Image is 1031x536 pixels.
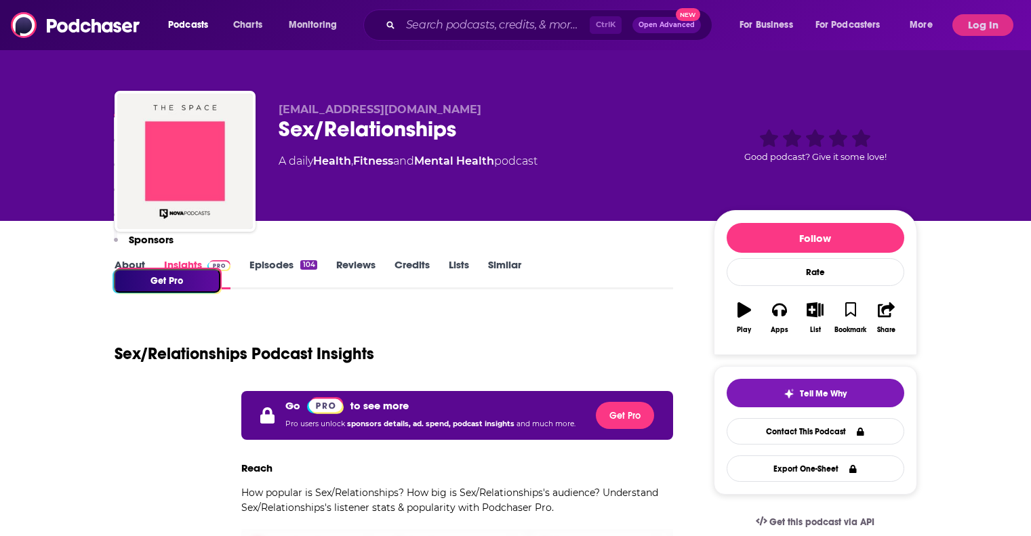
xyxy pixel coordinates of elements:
span: Podcasts [168,16,208,35]
button: open menu [900,14,950,36]
a: Contact This Podcast [727,418,904,445]
p: Pro users unlock and much more. [285,414,575,434]
a: Charts [224,14,270,36]
div: Rate [727,258,904,286]
div: 104 [300,260,317,270]
div: Share [877,326,895,334]
span: For Podcasters [815,16,881,35]
span: , [351,154,353,167]
p: to see more [350,399,409,412]
span: Charts [233,16,262,35]
span: Tell Me Why [800,388,847,399]
img: Podchaser - Follow, Share and Rate Podcasts [11,12,141,38]
div: Apps [771,326,788,334]
span: Open Advanced [639,22,695,28]
div: Play [737,326,751,334]
button: Export One-Sheet [727,455,904,482]
div: Good podcast? Give it some love! [714,103,917,187]
span: sponsors details, ad. spend, podcast insights [347,419,517,428]
a: Fitness [353,154,393,167]
a: Pro website [307,396,344,414]
h1: Sex/Relationships Podcast Insights [115,344,374,364]
img: tell me why sparkle [784,388,794,399]
button: Share [868,293,904,342]
button: Get Pro [596,402,654,429]
button: Follow [727,223,904,253]
button: Open AdvancedNew [632,17,701,33]
div: A daily podcast [279,153,538,169]
button: open menu [279,14,355,36]
a: Credits [395,258,430,289]
button: List [797,293,832,342]
div: List [810,326,821,334]
a: Health [313,154,351,167]
a: Similar [488,258,521,289]
span: More [910,16,933,35]
span: Get this podcast via API [769,516,874,528]
button: tell me why sparkleTell Me Why [727,379,904,407]
a: Lists [449,258,469,289]
button: open menu [730,14,810,36]
img: Sex/Relationships [117,94,253,229]
img: Podchaser Pro [307,397,344,414]
button: open menu [807,14,900,36]
span: For Business [740,16,793,35]
span: Good podcast? Give it some love! [744,152,887,162]
h3: Reach [241,461,272,474]
span: Ctrl K [590,16,622,34]
span: Monitoring [289,16,337,35]
input: Search podcasts, credits, & more... [401,14,590,36]
button: Apps [762,293,797,342]
button: Log In [952,14,1013,36]
button: Play [727,293,762,342]
p: How popular is Sex/Relationships? How big is Sex/Relationships's audience? Understand Sex/Relatio... [241,485,674,515]
button: Get Pro [114,269,220,293]
a: Episodes104 [249,258,317,289]
div: Search podcasts, credits, & more... [376,9,725,41]
span: New [676,8,700,21]
span: [EMAIL_ADDRESS][DOMAIN_NAME] [279,103,481,116]
p: Go [285,399,300,412]
button: open menu [159,14,226,36]
button: Bookmark [833,293,868,342]
div: Bookmark [834,326,866,334]
a: Mental Health [414,154,494,167]
a: Reviews [336,258,376,289]
span: and [393,154,414,167]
